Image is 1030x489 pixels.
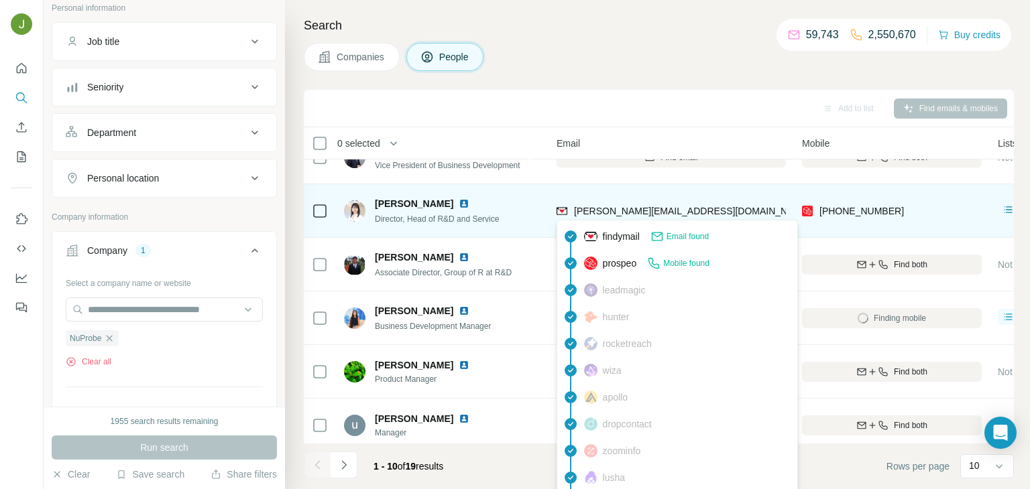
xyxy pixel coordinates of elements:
span: Find both [894,366,927,378]
span: Rows per page [886,460,950,473]
img: LinkedIn logo [459,360,469,370]
button: Department [52,117,276,149]
button: Navigate to next page [331,451,357,478]
span: of [398,461,406,472]
p: 10 [969,459,980,472]
img: provider lusha logo [584,471,597,484]
p: Upload a CSV of company websites. [66,406,263,418]
button: Clear [52,468,90,481]
span: Business Development Manager [375,322,491,331]
button: Search [11,86,32,110]
span: Find both [894,419,927,431]
span: Manager [375,427,485,439]
img: provider rocketreach logo [584,337,597,350]
span: [PERSON_NAME] [375,358,453,372]
span: leadmagic [603,283,646,297]
button: Find both [802,362,982,382]
p: 59,743 [806,27,839,43]
span: Find both [894,259,927,271]
button: Clear all [66,356,111,368]
button: Use Surfe on LinkedIn [11,207,32,231]
span: Mobile [802,137,829,150]
span: People [439,50,470,64]
span: [PERSON_NAME][EMAIL_ADDRESS][DOMAIN_NAME] [574,206,810,216]
span: Email [557,137,580,150]
button: Feedback [11,295,32,320]
span: [PERSON_NAME] [375,412,453,425]
span: 19 [406,461,416,472]
span: Vice President of Business Development [375,161,520,170]
p: 2,550,670 [868,27,916,43]
span: 0 selected [337,137,380,150]
span: zoominfo [603,444,641,458]
button: Find both [802,255,982,275]
button: Job title [52,25,276,58]
div: Department [87,126,136,139]
span: Director, Head of R&D and Service [375,214,499,224]
span: Mobile found [663,257,709,269]
img: provider wiza logo [584,364,597,377]
button: Dashboard [11,266,32,290]
div: Company [87,244,127,257]
div: 1 [135,244,151,257]
img: provider prospeo logo [584,257,597,270]
img: LinkedIn logo [459,413,469,424]
span: Product Manager [375,373,485,385]
button: Share filters [211,468,277,481]
button: Save search [116,468,184,481]
div: 1955 search results remaining [111,415,219,427]
img: Avatar [11,13,32,35]
button: Buy credits [938,25,1000,44]
img: LinkedIn logo [459,305,469,316]
span: rocketreach [603,337,652,350]
img: provider zoominfo logo [584,444,597,458]
span: [PHONE_NUMBER] [819,206,904,216]
button: Personal location [52,162,276,194]
span: results [374,461,443,472]
img: provider leadmagic logo [584,283,597,297]
span: prospeo [603,257,637,270]
span: Associate Director, Group of R at R&D [375,268,512,277]
button: Enrich CSV [11,115,32,139]
span: Companies [337,50,386,64]
img: Avatar [344,415,365,436]
img: provider findymail logo [584,230,597,243]
img: provider dropcontact logo [584,417,597,431]
span: findymail [603,230,640,243]
div: Open Intercom Messenger [984,417,1017,449]
img: Avatar [344,361,365,382]
div: Job title [87,35,119,48]
img: Avatar [344,254,365,275]
span: hunter [603,310,630,324]
button: Seniority [52,71,276,103]
span: NuProbe [70,332,101,344]
img: LinkedIn logo [459,198,469,209]
p: Company information [52,211,277,223]
span: apollo [603,391,628,404]
span: wiza [603,364,622,377]
span: [PERSON_NAME] [375,251,453,264]
img: provider findymail logo [557,204,567,218]
img: provider hunter logo [584,311,597,323]
span: Email found [667,230,709,242]
span: dropcontact [603,417,652,431]
p: Personal information [52,2,277,14]
span: 1 - 10 [374,461,398,472]
button: Quick start [11,56,32,80]
div: Personal location [87,171,159,185]
span: Lists [998,137,1017,150]
div: Select a company name or website [66,272,263,289]
button: Use Surfe API [11,236,32,261]
span: [PERSON_NAME] [375,304,453,318]
img: Avatar [344,307,365,329]
img: provider prospeo logo [802,204,813,218]
span: lusha [603,471,625,484]
img: LinkedIn logo [459,252,469,263]
button: Company1 [52,234,276,272]
img: provider apollo logo [584,391,597,404]
span: [PERSON_NAME] [375,197,453,210]
h4: Search [304,16,1014,35]
img: Avatar [344,200,365,222]
div: Seniority [87,80,123,94]
button: My lists [11,145,32,169]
